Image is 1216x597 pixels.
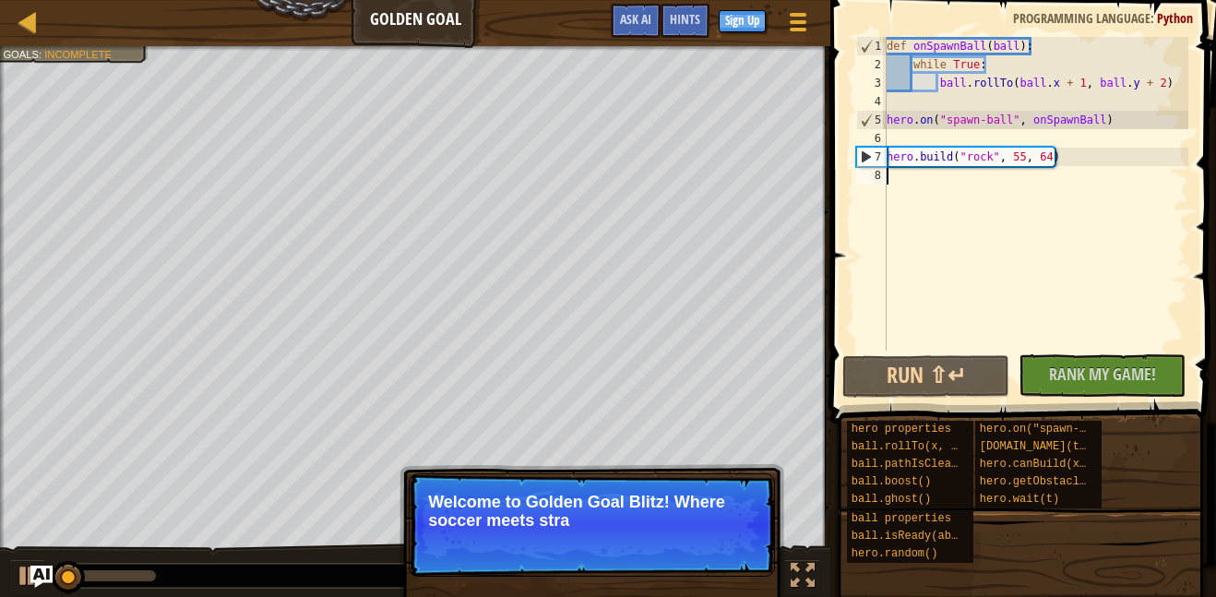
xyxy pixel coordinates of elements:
[44,48,112,60] span: Incomplete
[852,423,951,436] span: hero properties
[1150,9,1157,27] span: :
[857,111,887,129] div: 5
[719,10,766,32] button: Sign Up
[980,423,1139,436] span: hero.on("spawn-ball", f)
[9,559,46,597] button: Ctrl + P: Play
[980,440,1146,453] span: [DOMAIN_NAME](type, x, y)
[1157,9,1193,27] span: Python
[852,530,991,543] span: ball.isReady(ability)
[852,458,997,471] span: ball.pathIsClear(x, y)
[670,10,700,28] span: Hints
[852,440,964,453] span: ball.rollTo(x, y)
[1013,9,1150,27] span: Programming language
[428,493,756,530] p: Welcome to Golden Goal Blitz! Where soccer meets stra
[784,559,821,597] button: Toggle fullscreen
[856,92,887,111] div: 4
[852,547,938,560] span: hero.random()
[980,493,1059,506] span: hero.wait(t)
[842,355,1009,398] button: Run ⇧↵
[852,512,951,525] span: ball properties
[980,475,1139,488] span: hero.getObstacleAt(x, y)
[856,129,887,148] div: 6
[856,74,887,92] div: 3
[1019,354,1186,397] button: Rank My Game!
[3,48,39,60] span: Goals
[620,10,651,28] span: Ask AI
[856,55,887,74] div: 2
[852,493,931,506] span: ball.ghost()
[30,566,53,588] button: Ask AI
[39,48,44,60] span: :
[611,4,661,38] button: Ask AI
[852,475,931,488] span: ball.boost()
[1049,363,1156,386] span: Rank My Game!
[857,37,887,55] div: 1
[857,148,887,166] div: 7
[980,458,1106,471] span: hero.canBuild(x, y)
[775,4,821,47] button: Show game menu
[856,166,887,185] div: 8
